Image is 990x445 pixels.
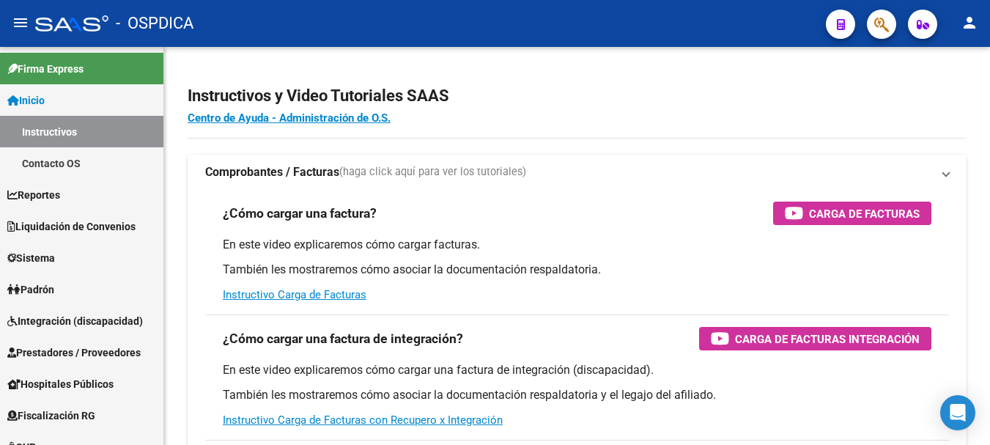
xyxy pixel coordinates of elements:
p: También les mostraremos cómo asociar la documentación respaldatoria. [223,262,931,278]
span: Integración (discapacidad) [7,313,143,329]
button: Carga de Facturas Integración [699,327,931,350]
span: - OSPDICA [116,7,193,40]
p: También les mostraremos cómo asociar la documentación respaldatoria y el legajo del afiliado. [223,387,931,403]
strong: Comprobantes / Facturas [205,164,339,180]
mat-expansion-panel-header: Comprobantes / Facturas(haga click aquí para ver los tutoriales) [188,155,967,190]
h3: ¿Cómo cargar una factura de integración? [223,328,463,349]
span: (haga click aquí para ver los tutoriales) [339,164,526,180]
span: Prestadores / Proveedores [7,345,141,361]
a: Instructivo Carga de Facturas [223,288,366,301]
span: Reportes [7,187,60,203]
span: Carga de Facturas Integración [735,330,920,348]
h2: Instructivos y Video Tutoriales SAAS [188,82,967,110]
span: Carga de Facturas [809,205,920,223]
span: Padrón [7,282,54,298]
p: En este video explicaremos cómo cargar facturas. [223,237,931,253]
a: Centro de Ayuda - Administración de O.S. [188,111,391,125]
p: En este video explicaremos cómo cargar una factura de integración (discapacidad). [223,362,931,378]
span: Hospitales Públicos [7,376,114,392]
span: Liquidación de Convenios [7,218,136,235]
mat-icon: menu [12,14,29,32]
mat-icon: person [961,14,978,32]
div: Open Intercom Messenger [940,395,975,430]
h3: ¿Cómo cargar una factura? [223,203,377,224]
a: Instructivo Carga de Facturas con Recupero x Integración [223,413,503,427]
span: Sistema [7,250,55,266]
button: Carga de Facturas [773,202,931,225]
span: Firma Express [7,61,84,77]
span: Fiscalización RG [7,408,95,424]
span: Inicio [7,92,45,109]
